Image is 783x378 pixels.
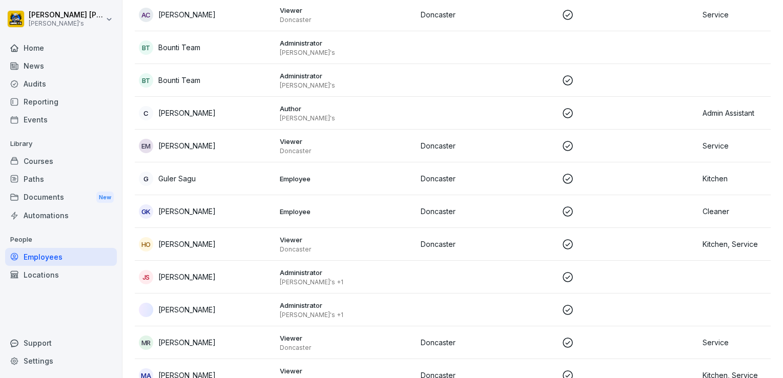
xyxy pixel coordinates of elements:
[280,311,413,319] p: [PERSON_NAME]'s +1
[280,278,413,286] p: [PERSON_NAME]'s +1
[139,172,153,186] div: G
[5,334,117,352] div: Support
[280,38,413,48] p: Administrator
[139,270,153,284] div: JS
[139,106,153,120] div: C
[139,73,153,88] div: BT
[5,232,117,248] p: People
[280,6,413,15] p: Viewer
[139,335,153,350] div: MR
[5,152,117,170] a: Courses
[421,239,553,249] p: Doncaster
[280,366,413,375] p: Viewer
[280,268,413,277] p: Administrator
[5,188,117,207] a: DocumentsNew
[280,245,413,254] p: Doncaster
[280,49,413,57] p: [PERSON_NAME]'s
[421,140,553,151] p: Doncaster
[421,206,553,217] p: Doncaster
[139,204,153,219] div: GK
[280,207,413,216] p: Employee
[5,111,117,129] a: Events
[158,42,200,53] p: Bounti Team
[158,9,216,20] p: [PERSON_NAME]
[158,75,200,86] p: Bounti Team
[139,40,153,55] div: BT
[158,173,196,184] p: Guler Sagu
[96,192,114,203] div: New
[139,139,153,153] div: EM
[280,71,413,80] p: Administrator
[5,57,117,75] a: News
[158,140,216,151] p: [PERSON_NAME]
[280,137,413,146] p: Viewer
[29,11,104,19] p: [PERSON_NAME] [PERSON_NAME]
[158,239,216,249] p: [PERSON_NAME]
[158,271,216,282] p: [PERSON_NAME]
[158,108,216,118] p: [PERSON_NAME]
[421,337,553,348] p: Doncaster
[280,81,413,90] p: [PERSON_NAME]'s
[29,20,104,27] p: [PERSON_NAME]'s
[421,9,553,20] p: Doncaster
[280,147,413,155] p: Doncaster
[280,235,413,244] p: Viewer
[421,173,553,184] p: Doncaster
[139,237,153,251] div: HO
[139,303,153,317] img: yh0cojv2xn22yz3uaym3886b.png
[280,174,413,183] p: Employee
[158,206,216,217] p: [PERSON_NAME]
[5,136,117,152] p: Library
[5,170,117,188] a: Paths
[280,333,413,343] p: Viewer
[280,104,413,113] p: Author
[5,75,117,93] a: Audits
[5,352,117,370] a: Settings
[280,344,413,352] p: Doncaster
[5,248,117,266] a: Employees
[5,39,117,57] a: Home
[158,304,216,315] p: [PERSON_NAME]
[139,8,153,22] div: AC
[5,266,117,284] a: Locations
[280,301,413,310] p: Administrator
[280,114,413,122] p: [PERSON_NAME]'s
[5,188,117,207] div: Documents
[280,16,413,24] p: Doncaster
[5,93,117,111] a: Reporting
[158,337,216,348] p: [PERSON_NAME]
[5,206,117,224] a: Automations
